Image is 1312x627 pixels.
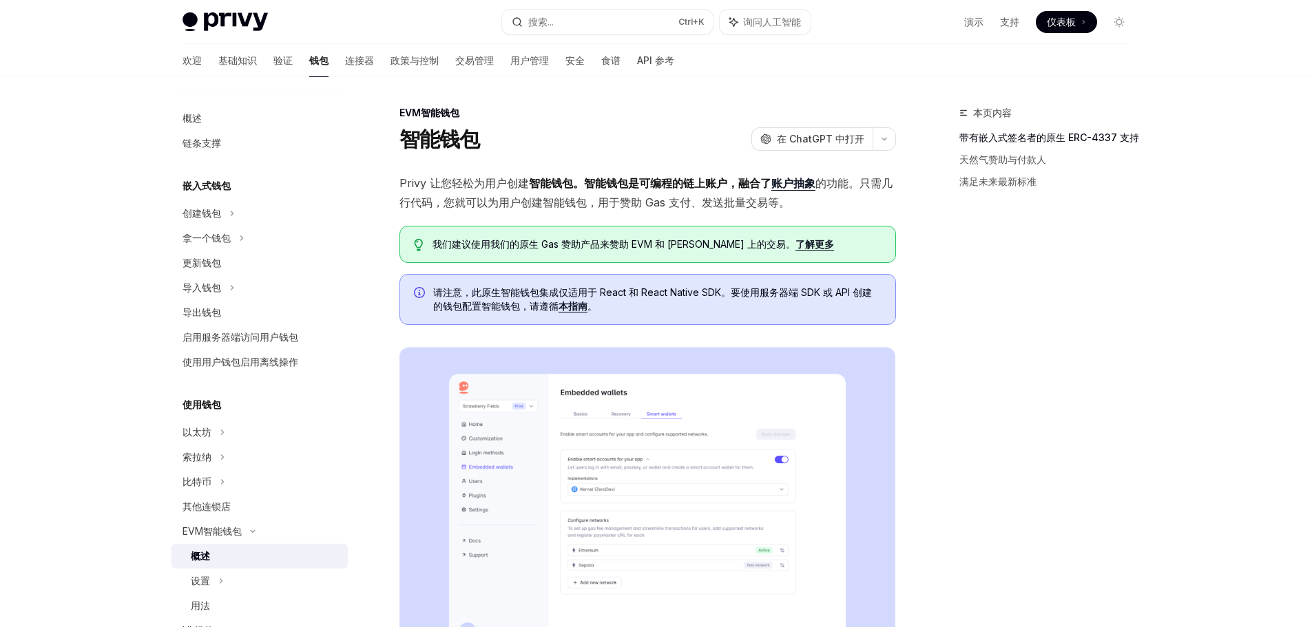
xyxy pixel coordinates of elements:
[171,494,348,519] a: 其他连锁店
[171,593,348,618] a: 用法
[964,15,983,29] a: 演示
[309,54,329,66] font: 钱包
[510,44,549,77] a: 用户管理
[720,10,811,34] button: 询问人工智能
[345,44,374,77] a: 连接器
[218,54,257,66] font: 基础知识
[959,153,1046,165] font: 天然气赞助与付款人
[964,16,983,28] font: 演示
[693,17,705,27] font: +K
[502,10,713,34] button: 搜索...Ctrl+K
[959,131,1139,143] font: 带有嵌入式签名者的原生 ERC-4337 支持
[171,350,348,374] a: 使用用户钱包启用离线操作
[414,239,424,251] svg: 提示
[510,54,549,66] font: 用户管理
[171,325,348,350] a: 启用服务器端访问用户钱包
[959,176,1037,187] font: 满足未来最新标准
[771,176,815,191] a: 账户抽象
[414,287,428,301] svg: 信息
[777,133,864,145] font: 在 ChatGPT 中打开
[171,251,348,275] a: 更新钱包
[587,300,597,312] font: 。
[399,127,480,151] font: 智能钱包
[529,176,639,190] font: 智能钱包。智能钱包是
[183,331,298,343] font: 启用服务器端访问用户钱包
[399,176,507,190] font: Privy 让您轻松为用户
[191,550,210,562] font: 概述
[771,176,815,190] font: 账户抽象
[183,12,268,32] img: 灯光标志
[795,238,834,251] a: 了解更多
[183,500,231,512] font: 其他连锁店
[959,149,1141,171] a: 天然气赞助与付款人
[183,232,231,244] font: 拿一个钱包
[171,300,348,325] a: 导出钱包
[1000,15,1019,29] a: 支持
[528,16,554,28] font: 搜索...
[639,176,771,190] font: 可编程的链上账户，融合了
[959,127,1141,149] a: 带有嵌入式签名者的原生 ERC-4337 支持
[183,476,211,487] font: 比特币
[183,306,221,318] font: 导出钱包
[273,44,293,77] a: 验证
[559,300,587,312] font: 本指南
[391,54,439,66] font: 政策与控制
[183,257,221,268] font: 更新钱包
[751,127,873,151] button: 在 ChatGPT 中打开
[183,112,202,124] font: 概述
[183,398,221,410] font: 使用钱包
[183,451,211,463] font: 索拉纳
[795,238,834,250] font: 了解更多
[565,44,585,77] a: 安全
[507,176,529,190] font: 创建
[183,356,298,368] font: 使用用户钱包启用离线操作
[433,238,795,250] font: 我们建议使用我们的原生 Gas 赞助产品来赞助 EVM 和 [PERSON_NAME] 上的交易。
[601,54,621,66] font: 食谱
[183,54,202,66] font: 欢迎
[191,599,210,611] font: 用法
[678,17,693,27] font: Ctrl
[559,300,587,312] a: 本指南
[1047,16,1076,28] font: 仪表板
[183,525,242,537] font: EVM智能钱包
[171,106,348,131] a: 概述
[637,54,674,66] font: API 参考
[309,44,329,77] a: 钱包
[273,54,293,66] font: 验证
[171,131,348,156] a: 链条支撑
[433,286,872,312] font: 请注意，此原生智能钱包集成仅适用于 React 和 React Native SDK。要使用服务器端 SDK 或 API 创建的钱包配置智能钱包，请遵循
[345,54,374,66] font: 连接器
[183,137,221,149] font: 链条支撑
[183,44,202,77] a: 欢迎
[743,16,801,28] font: 询问人工智能
[815,176,848,190] font: 的功能
[601,44,621,77] a: 食谱
[183,426,211,438] font: 以太坊
[973,107,1012,118] font: 本页内容
[391,44,439,77] a: 政策与控制
[191,575,210,586] font: 设置
[183,281,221,293] font: 导入钱包
[399,107,459,118] font: EVM智能钱包
[1036,11,1097,33] a: 仪表板
[171,544,348,568] a: 概述
[183,180,231,191] font: 嵌入式钱包
[959,171,1141,193] a: 满足未来最新标准
[637,44,674,77] a: API 参考
[1000,16,1019,28] font: 支持
[455,54,494,66] font: 交易管理
[218,44,257,77] a: 基础知识
[1108,11,1130,33] button: 切换暗模式
[565,54,585,66] font: 安全
[183,207,221,219] font: 创建钱包
[455,44,494,77] a: 交易管理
